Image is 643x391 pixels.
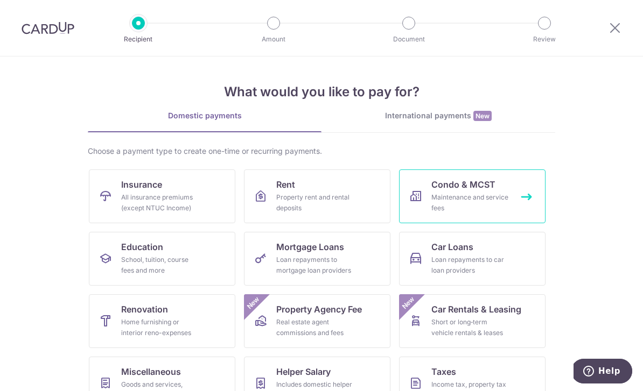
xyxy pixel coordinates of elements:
div: International payments [321,110,555,122]
span: Property Agency Fee [276,303,362,316]
p: Document [369,34,449,45]
span: Help [25,8,47,17]
a: InsuranceAll insurance premiums (except NTUC Income) [89,169,235,223]
p: Recipient [99,34,178,45]
p: Review [505,34,584,45]
div: Maintenance and service fees [431,192,509,214]
div: Loan repayments to car loan providers [431,254,509,276]
div: All insurance premiums (except NTUC Income) [121,192,199,214]
a: RenovationHome furnishing or interior reno-expenses [89,294,235,348]
a: Condo & MCSTMaintenance and service fees [399,169,546,223]
span: Mortgage Loans [276,240,344,253]
p: Amount [234,34,313,45]
span: Taxes [431,365,456,378]
div: Choose a payment type to create one-time or recurring payments. [88,146,555,157]
span: Car Loans [431,240,473,253]
div: Real estate agent commissions and fees [276,317,354,338]
a: RentProperty rent and rental deposits [244,169,390,223]
a: EducationSchool, tuition, course fees and more [89,232,235,286]
iframe: Opens a widget where you can find more information [574,359,632,386]
div: Short or long‑term vehicle rentals & leases [431,317,509,338]
span: Condo & MCST [431,178,495,191]
span: Insurance [121,178,162,191]
a: Car LoansLoan repayments to car loan providers [399,232,546,286]
span: Education [121,240,163,253]
div: Home furnishing or interior reno-expenses [121,317,199,338]
span: Rent [276,178,295,191]
span: New [473,111,492,121]
a: Mortgage LoansLoan repayments to mortgage loan providers [244,232,390,286]
span: New [400,294,417,312]
span: Helper Salary [276,365,331,378]
h4: What would you like to pay for? [88,82,555,102]
span: Renovation [121,303,168,316]
a: Car Rentals & LeasingShort or long‑term vehicle rentals & leasesNew [399,294,546,348]
a: Property Agency FeeReal estate agent commissions and feesNew [244,294,390,348]
div: School, tuition, course fees and more [121,254,199,276]
span: Car Rentals & Leasing [431,303,521,316]
div: Loan repayments to mortgage loan providers [276,254,354,276]
span: Miscellaneous [121,365,181,378]
img: CardUp [22,22,74,34]
span: New [244,294,262,312]
div: Property rent and rental deposits [276,192,354,214]
div: Domestic payments [88,110,321,121]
